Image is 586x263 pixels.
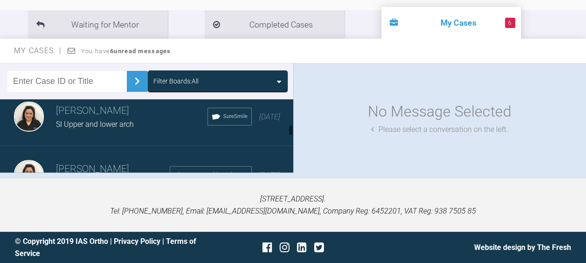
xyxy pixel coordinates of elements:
[505,18,515,28] span: 6
[28,10,168,39] li: Waiting for Mentor
[15,235,200,259] div: © Copyright 2019 IAS Ortho | |
[15,237,196,258] a: Terms of Service
[81,48,171,55] span: You have
[186,171,248,179] span: IAS Removable Appliances
[110,48,171,55] strong: 6 unread messages
[130,74,145,89] img: chevronRight.28bd32b0.svg
[153,76,199,86] div: Filter Boards: All
[381,7,521,39] li: My Cases
[223,112,248,121] span: SureSmile
[371,124,508,136] div: Please select a conversation on the left.
[14,46,62,55] span: My Cases
[368,100,511,124] div: No Message Selected
[14,102,44,131] img: Swati Anand
[259,112,280,121] span: [DATE]
[14,160,44,190] img: Swati Anand
[205,10,345,39] li: Completed Cases
[7,71,127,92] input: Enter Case ID or Title
[259,171,280,180] span: [DATE]
[56,161,170,177] h3: [PERSON_NAME]
[56,120,134,129] span: SI Upper and lower arch
[56,103,207,119] h3: [PERSON_NAME]
[15,193,571,217] p: [STREET_ADDRESS]. Tel: [PHONE_NUMBER], Email: [EMAIL_ADDRESS][DOMAIN_NAME], Company Reg: 6452201,...
[114,237,160,246] a: Privacy Policy
[474,243,571,252] a: Website design by The Fresh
